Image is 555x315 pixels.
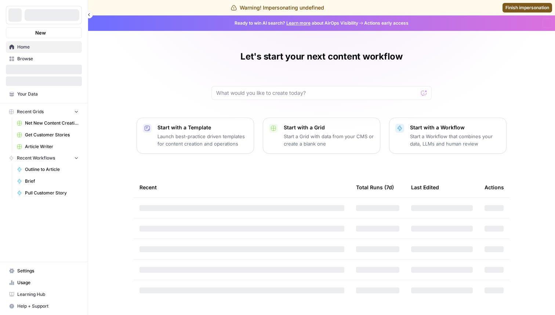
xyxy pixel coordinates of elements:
span: Browse [17,56,79,62]
span: Article Writer [25,143,79,150]
div: Recent [139,177,344,197]
a: Brief [14,175,82,187]
button: Recent Grids [6,106,82,117]
a: Your Data [6,88,82,100]
p: Launch best-practice driven templates for content creation and operations [157,133,248,147]
span: Pull Customer Story [25,190,79,196]
span: Your Data [17,91,79,97]
button: Help + Support [6,300,82,312]
span: Recent Workflows [17,155,55,161]
button: Start with a WorkflowStart a Workflow that combines your data, LLMs and human review [389,118,507,154]
span: Help + Support [17,303,79,309]
a: Usage [6,277,82,289]
p: Start a Workflow that combines your data, LLMs and human review [410,133,500,147]
a: Learning Hub [6,289,82,300]
span: Net New Content Creation [25,120,79,126]
span: Get Customer Stories [25,132,79,138]
div: Actions [485,177,504,197]
p: Start a Grid with data from your CMS or create a blank one [284,133,374,147]
div: Warning! Impersonating undefined [231,4,324,11]
a: Browse [6,53,82,65]
input: What would you like to create today? [216,89,418,97]
p: Start with a Template [157,124,248,131]
a: Article Writer [14,141,82,153]
a: Net New Content Creation [14,117,82,129]
h1: Let's start your next content workflow [240,51,403,62]
a: Learn more [286,20,311,26]
span: Settings [17,268,79,274]
p: Start with a Grid [284,124,374,131]
span: New [35,29,46,36]
button: New [6,27,82,38]
button: Recent Workflows [6,153,82,164]
p: Start with a Workflow [410,124,500,131]
a: Finish impersonation [503,3,552,12]
span: Brief [25,178,79,185]
a: Pull Customer Story [14,187,82,199]
span: Finish impersonation [505,4,549,11]
a: Outline to Article [14,164,82,175]
button: Start with a GridStart a Grid with data from your CMS or create a blank one [263,118,380,154]
a: Settings [6,265,82,277]
span: Outline to Article [25,166,79,173]
span: Actions early access [364,20,409,26]
a: Home [6,41,82,53]
a: Get Customer Stories [14,129,82,141]
span: Home [17,44,79,50]
div: Total Runs (7d) [356,177,394,197]
div: Last Edited [411,177,439,197]
button: Start with a TemplateLaunch best-practice driven templates for content creation and operations [137,118,254,154]
span: Ready to win AI search? about AirOps Visibility [235,20,358,26]
span: Learning Hub [17,291,79,298]
span: Recent Grids [17,108,44,115]
span: Usage [17,279,79,286]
